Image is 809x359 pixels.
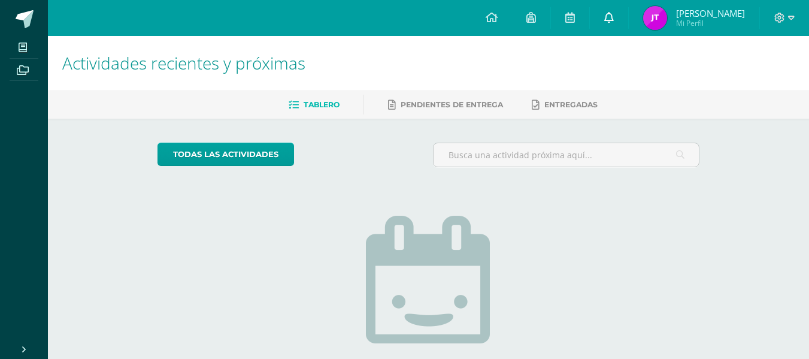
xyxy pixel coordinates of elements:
[62,52,305,74] span: Actividades recientes y próximas
[532,95,598,114] a: Entregadas
[289,95,340,114] a: Tablero
[643,6,667,30] img: 12c8e9fd370cddd27b8f04261aae6b27.png
[676,18,745,28] span: Mi Perfil
[401,100,503,109] span: Pendientes de entrega
[157,143,294,166] a: todas las Actividades
[544,100,598,109] span: Entregadas
[434,143,699,167] input: Busca una actividad próxima aquí...
[676,7,745,19] span: [PERSON_NAME]
[388,95,503,114] a: Pendientes de entrega
[304,100,340,109] span: Tablero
